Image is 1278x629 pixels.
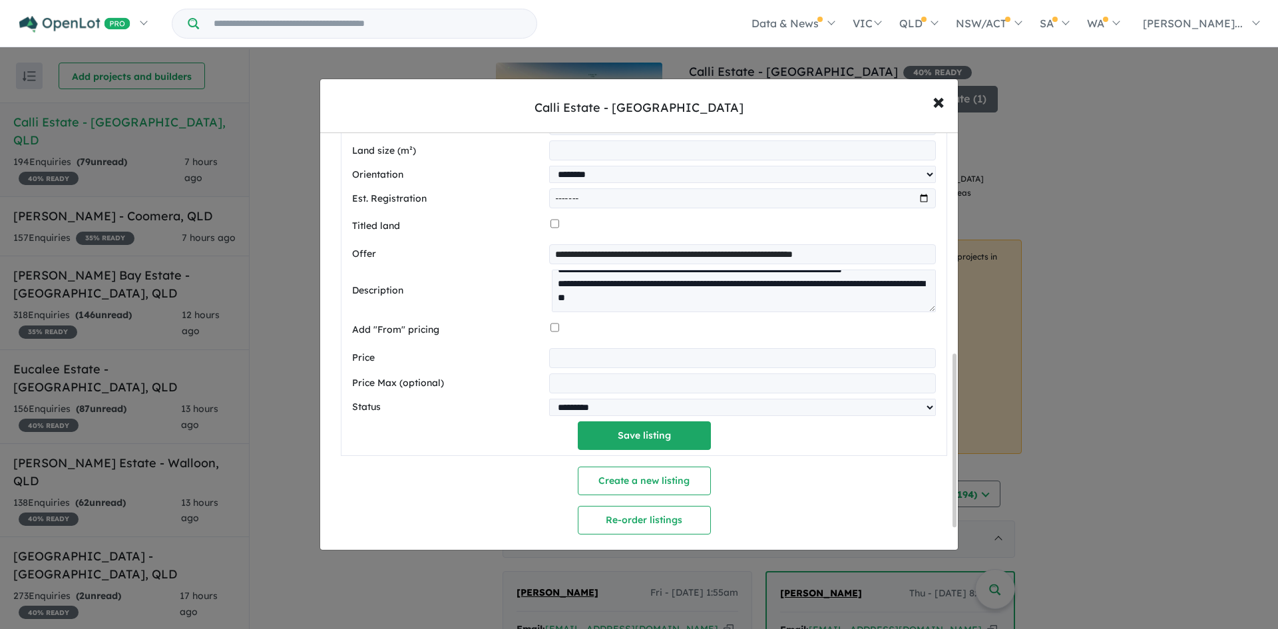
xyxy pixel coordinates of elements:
label: Add "From" pricing [352,322,545,338]
button: Create a new listing [578,467,711,495]
span: [PERSON_NAME]... [1143,17,1243,30]
label: Orientation [352,167,544,183]
input: Try estate name, suburb, builder or developer [202,9,534,38]
label: Offer [352,246,544,262]
label: Description [352,283,546,299]
img: Openlot PRO Logo White [19,16,130,33]
label: Land size (m²) [352,143,544,159]
label: Price [352,350,544,366]
label: Price Max (optional) [352,375,544,391]
button: Re-order listings [578,506,711,534]
span: × [933,87,945,115]
label: Est. Registration [352,191,544,207]
button: Save listing [578,421,711,450]
button: Set-up listing feed [493,540,796,568]
div: Calli Estate - [GEOGRAPHIC_DATA] [534,99,744,116]
label: Titled land [352,218,545,234]
label: Status [352,399,544,415]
